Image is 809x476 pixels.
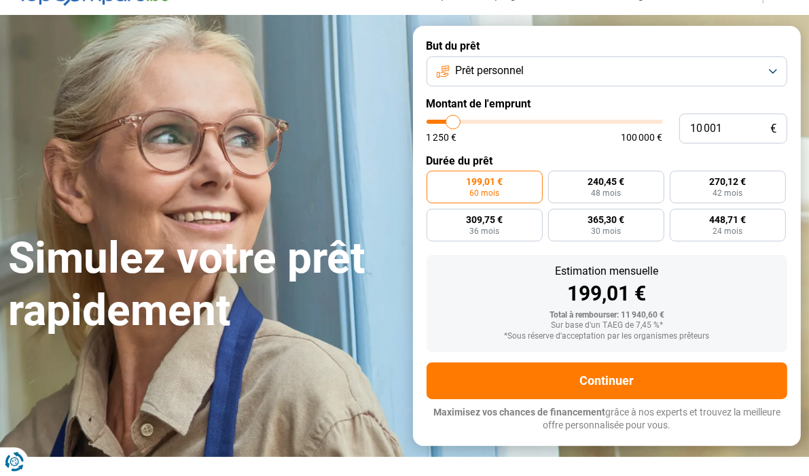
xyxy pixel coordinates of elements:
[455,63,524,78] span: Prêt personnel
[433,407,605,418] span: Maximisez vos chances de financement
[427,56,788,86] button: Prêt personnel
[437,321,777,330] div: Sur base d'un TAEG de 7,45 %*
[713,189,742,197] span: 42 mois
[770,123,776,135] span: €
[709,215,746,224] span: 448,71 €
[588,177,624,186] span: 240,45 €
[427,154,788,167] label: Durée du prêt
[427,97,788,110] label: Montant de l'emprunt
[437,311,777,320] div: Total à rembourser: 11 940,60 €
[466,177,503,186] span: 199,01 €
[427,39,788,52] label: But du prêt
[8,233,397,337] h1: Simulez votre prêt rapidement
[437,266,777,277] div: Estimation mensuelle
[622,133,663,142] span: 100 000 €
[588,215,624,224] span: 365,30 €
[437,332,777,341] div: *Sous réserve d'acceptation par les organismes prêteurs
[713,227,742,235] span: 24 mois
[437,284,777,304] div: 199,01 €
[709,177,746,186] span: 270,12 €
[469,189,499,197] span: 60 mois
[591,189,621,197] span: 48 mois
[427,406,788,432] p: grâce à nos experts et trouvez la meilleure offre personnalisée pour vous.
[427,362,788,399] button: Continuer
[469,227,499,235] span: 36 mois
[427,133,457,142] span: 1 250 €
[591,227,621,235] span: 30 mois
[466,215,503,224] span: 309,75 €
